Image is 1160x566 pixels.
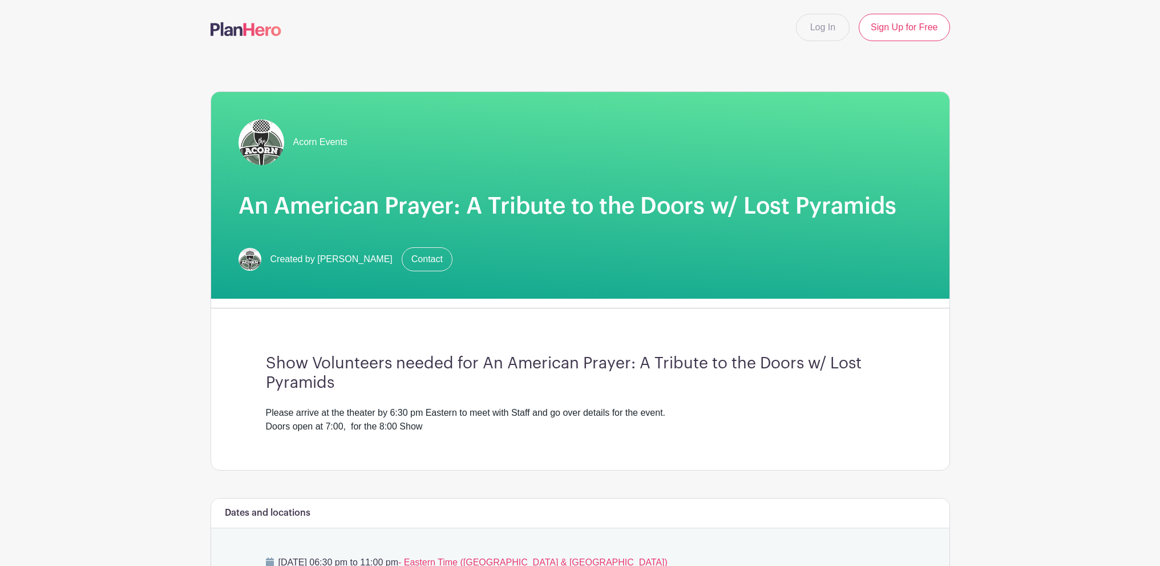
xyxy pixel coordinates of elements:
div: Please arrive at the theater by 6:30 pm Eastern to meet with Staff and go over details for the ev... [266,406,895,433]
img: Acorn%20Logo%20SMALL.jpg [239,248,261,271]
img: Acorn%20Logo%20SMALL.jpg [239,119,284,165]
h6: Dates and locations [225,508,310,519]
a: Contact [402,247,452,271]
a: Sign Up for Free [859,14,949,41]
h1: An American Prayer: A Tribute to the Doors w/ Lost Pyramids [239,192,922,220]
h3: Show Volunteers needed for An American Prayer: A Tribute to the Doors w/ Lost Pyramids [266,354,895,392]
span: Created by [PERSON_NAME] [270,252,393,266]
img: logo-507f7623f17ff9eddc593b1ce0a138ce2505c220e1c5a4e2b4648c50719b7d32.svg [211,22,281,36]
span: Acorn Events [293,135,347,149]
a: Log In [796,14,850,41]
